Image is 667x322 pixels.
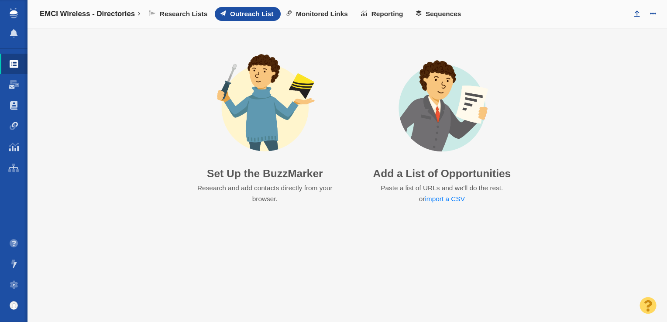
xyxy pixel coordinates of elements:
[296,10,348,18] span: Monitored Links
[192,183,338,204] p: Research and add contacts directly from your browser.
[410,7,468,21] a: Sequences
[184,167,346,180] h3: Set Up the BuzzMarker
[144,7,215,21] a: Research Lists
[380,183,504,204] p: Paste a list of URLs and we'll do the rest. or
[10,301,18,310] img: default_avatar.png
[203,53,327,160] img: avatar-buzzmarker-setup.png
[281,7,355,21] a: Monitored Links
[380,53,505,160] img: avatar-import-list.png
[10,8,17,18] img: buzzstream_logo_iconsimple.png
[160,10,208,18] span: Research Lists
[425,195,465,202] a: import a CSV
[215,7,281,21] a: Outreach List
[355,7,410,21] a: Reporting
[371,10,403,18] span: Reporting
[40,10,135,18] h4: EMCI Wireless - Directories
[426,10,461,18] span: Sequences
[230,10,273,18] span: Outreach List
[373,167,511,180] h3: Add a List of Opportunities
